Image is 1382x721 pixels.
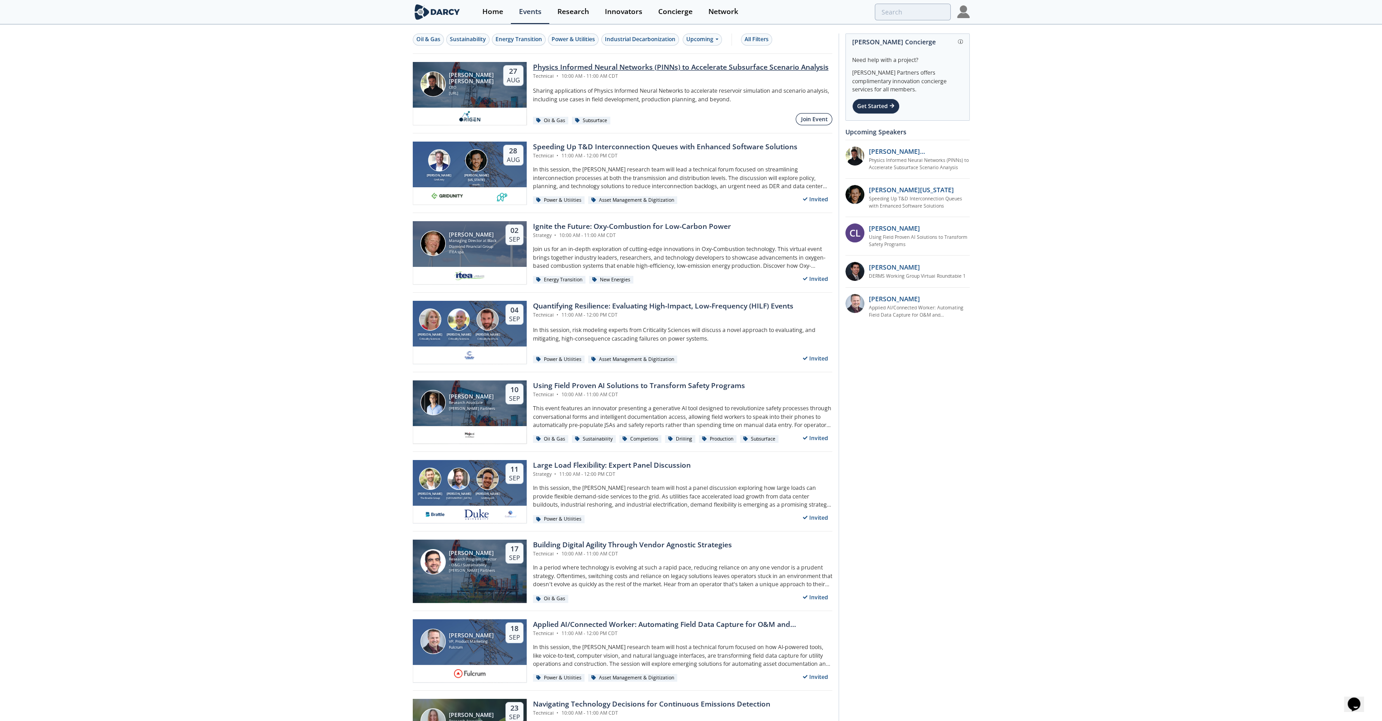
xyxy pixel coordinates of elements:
[741,33,772,46] button: All Filters
[533,142,797,152] div: Speeding Up T&D Interconnection Queues with Enhanced Software Solutions
[845,294,864,313] img: 257d1208-f7de-4aa6-9675-f79dcebd2004
[509,633,520,641] div: Sep
[572,117,611,125] div: Subsurface
[869,223,920,233] p: [PERSON_NAME]
[555,710,560,716] span: •
[449,85,495,90] div: CEO
[555,312,560,318] span: •
[422,509,448,520] img: 1655224446716-descarga.png
[454,668,486,679] img: fe66cb83-ad6b-42ca-a555-d45a2888711e
[456,111,483,122] img: origen.ai.png
[869,185,954,194] p: [PERSON_NAME][US_STATE]
[533,699,770,710] div: Navigating Technology Decisions for Continuous Emissions Detection
[852,50,963,64] div: Need help with a project?
[416,492,445,497] div: [PERSON_NAME]
[845,223,864,242] div: CL
[449,568,497,574] div: [PERSON_NAME] Partners
[413,4,462,20] img: logo-wide.svg
[533,643,832,668] p: In this session, the [PERSON_NAME] research team will host a technical forum focused on how AI-po...
[465,149,487,171] img: Luigi Montana
[449,232,497,238] div: [PERSON_NAME]
[845,185,864,204] img: 1b183925-147f-4a47-82c9-16eeeed5003c
[708,8,738,15] div: Network
[416,332,445,337] div: [PERSON_NAME]
[588,356,678,364] div: Asset Management & Digitization
[799,432,832,444] div: Invited
[413,619,832,683] a: Jake Freivald [PERSON_NAME] VP, Product Marketing Fulcrum 18 Sep Applied AI/Connected Worker: Aut...
[507,67,520,76] div: 27
[509,394,520,403] div: Sep
[420,549,446,574] img: Sami Sultan
[449,238,497,249] div: Managing Director at Black Diamond Financial Group
[588,196,678,204] div: Asset Management & Digitization
[553,232,558,238] span: •
[869,147,970,156] p: [PERSON_NAME] [PERSON_NAME]
[799,353,832,364] div: Invited
[869,273,966,280] a: DERMS Working Group Virtual Roundtable 1
[555,152,560,159] span: •
[845,262,864,281] img: 47e0ea7c-5f2f-49e4-bf12-0fca942f69fc
[449,90,495,96] div: [URL]
[428,149,450,171] img: Brian Fitzsimons
[509,474,520,482] div: Sep
[476,308,499,331] img: Ross Dakin
[507,156,520,164] div: Aug
[449,394,495,400] div: [PERSON_NAME]
[799,592,832,603] div: Invited
[413,540,832,603] a: Sami Sultan [PERSON_NAME] Research Program Director - O&G / Sustainability [PERSON_NAME] Partners...
[533,245,832,270] p: Join us for an in-depth exploration of cutting-edge innovations in Oxy-Combustion technology. Thi...
[496,190,508,201] img: 336b6de1-6040-4323-9c13-5718d9811639
[845,147,864,166] img: 20112e9a-1f67-404a-878c-a26f1c79f5da
[533,117,569,125] div: Oil & Gas
[413,380,832,444] a: Juan Mayol [PERSON_NAME] Research Associate [PERSON_NAME] Partners 10 Sep Using Field Proven AI S...
[533,619,832,630] div: Applied AI/Connected Worker: Automating Field Data Capture for O&M and Construction
[431,190,463,201] img: 10e008b0-193f-493d-a134-a0520e334597
[473,332,502,337] div: [PERSON_NAME]
[852,99,900,114] div: Get Started
[509,713,520,721] div: Sep
[533,391,745,398] div: Technical 10:00 AM - 11:00 AM CDT
[509,704,520,713] div: 23
[533,166,832,190] p: In this session, the [PERSON_NAME] research team will lead a technical forum focused on streamlin...
[495,35,542,43] div: Energy Transition
[425,173,453,178] div: [PERSON_NAME]
[533,356,585,364] div: Power & Utilities
[683,33,722,46] div: Upcoming
[533,301,793,312] div: Quantifying Resilience: Evaluating High-Impact, Low-Frequency (HILF) Events
[509,385,520,394] div: 10
[449,556,497,568] div: Research Program Director - O&G / Sustainability
[509,235,520,243] div: Sep
[740,435,779,443] div: Subsurface
[533,276,586,284] div: Energy Transition
[745,35,769,43] div: All Filters
[533,196,585,204] div: Power & Utilities
[557,8,589,15] div: Research
[533,380,745,391] div: Using Field Proven AI Solutions to Transform Safety Programs
[509,545,520,554] div: 17
[507,76,520,84] div: Aug
[448,468,470,490] img: Tyler Norris
[869,234,970,248] a: Using Field Proven AI Solutions to Transform Safety Programs
[420,231,446,256] img: Patrick Imeson
[533,87,832,104] p: Sharing applications of Physics Informed Neural Networks to accelerate reservoir simulation and s...
[555,550,560,557] span: •
[444,332,473,337] div: [PERSON_NAME]
[533,471,691,478] div: Strategy 11:00 AM - 12:00 PM CDT
[464,429,475,440] img: c99e3ca0-ae72-4bf9-a710-a645b1189d83
[852,34,963,50] div: [PERSON_NAME] Concierge
[509,306,520,315] div: 04
[533,484,832,509] p: In this session, the [PERSON_NAME] research team will host a panel discussion exploring how large...
[555,391,560,398] span: •
[507,147,520,156] div: 28
[533,232,731,239] div: Strategy 10:00 AM - 11:00 AM CDT
[555,630,560,636] span: •
[533,73,829,80] div: Technical 10:00 AM - 11:00 AM CDT
[588,674,678,682] div: Asset Management & Digitization
[449,550,497,556] div: [PERSON_NAME]
[572,435,616,443] div: Sustainability
[533,630,832,637] div: Technical 11:00 AM - 12:00 PM CDT
[533,710,770,717] div: Technical 10:00 AM - 11:00 AM CDT
[552,35,595,43] div: Power & Utilities
[869,304,970,319] a: Applied AI/Connected Worker: Automating Field Data Capture for O&M and Construction
[875,4,951,20] input: Advanced Search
